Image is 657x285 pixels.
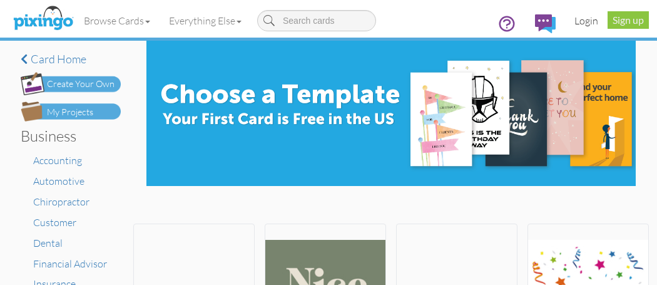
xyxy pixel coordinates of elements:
[160,5,251,36] a: Everything Else
[10,3,76,34] img: pixingo logo
[47,78,115,91] div: Create Your Own
[33,154,82,167] a: Accounting
[21,101,121,122] img: my-projects-button.png
[33,257,107,270] a: Financial Advisor
[146,41,636,186] img: e8896c0d-71ea-4978-9834-e4f545c8bf84.jpg
[74,5,160,36] a: Browse Cards
[33,175,84,187] a: Automotive
[33,237,63,249] a: Dental
[33,195,89,208] a: Chiropractor
[33,216,76,229] a: Customer
[608,11,649,29] a: Sign up
[21,53,121,66] a: Card home
[565,5,608,36] a: Login
[21,128,111,144] h3: Business
[21,72,121,95] img: create-own-button.png
[257,10,376,31] input: Search cards
[47,106,93,119] div: My Projects
[535,14,556,33] img: comments.svg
